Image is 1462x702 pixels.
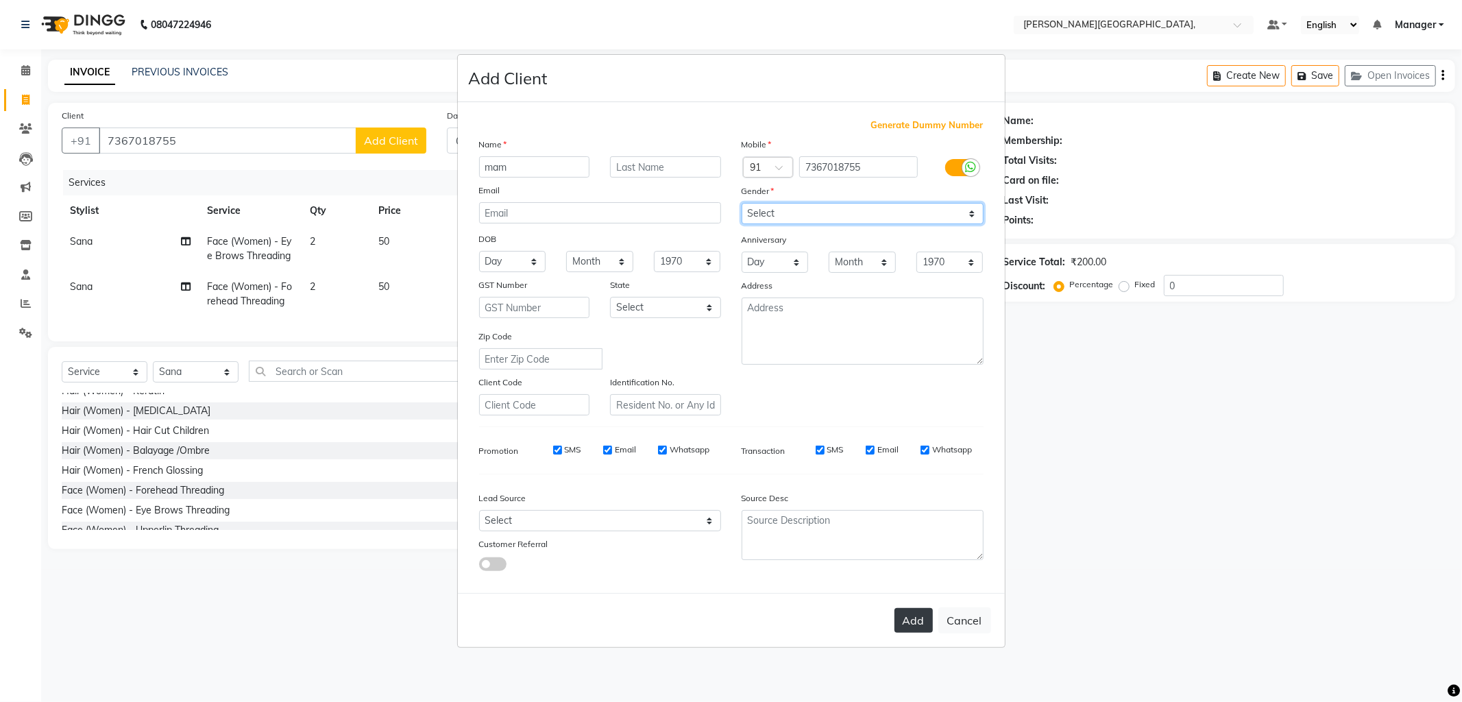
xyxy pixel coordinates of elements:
[871,119,984,132] span: Generate Dummy Number
[742,234,787,246] label: Anniversary
[615,444,636,456] label: Email
[877,444,899,456] label: Email
[479,376,523,389] label: Client Code
[932,444,972,456] label: Whatsapp
[799,156,918,178] input: Mobile
[610,376,674,389] label: Identification No.
[479,445,519,457] label: Promotion
[479,184,500,197] label: Email
[479,297,590,318] input: GST Number
[742,185,775,197] label: Gender
[479,156,590,178] input: First Name
[479,138,507,151] label: Name
[742,280,773,292] label: Address
[479,279,528,291] label: GST Number
[742,445,785,457] label: Transaction
[479,348,602,370] input: Enter Zip Code
[479,394,590,415] input: Client Code
[469,66,548,90] h4: Add Client
[742,138,772,151] label: Mobile
[479,538,548,550] label: Customer Referral
[610,279,630,291] label: State
[610,156,721,178] input: Last Name
[938,607,991,633] button: Cancel
[565,444,581,456] label: SMS
[610,394,721,415] input: Resident No. or Any Id
[479,330,513,343] label: Zip Code
[742,492,789,505] label: Source Desc
[479,202,721,223] input: Email
[479,233,497,245] label: DOB
[670,444,709,456] label: Whatsapp
[894,608,933,633] button: Add
[827,444,844,456] label: SMS
[479,492,526,505] label: Lead Source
